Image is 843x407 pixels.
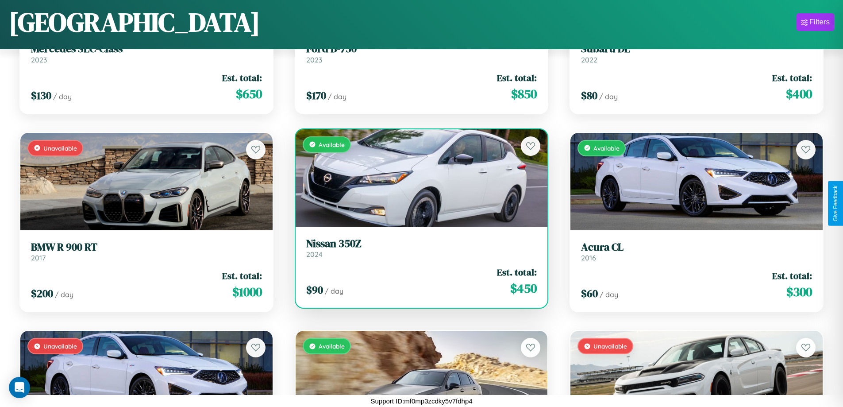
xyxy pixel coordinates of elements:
[599,92,618,101] span: / day
[581,286,598,301] span: $ 60
[581,253,596,262] span: 2016
[581,88,597,103] span: $ 80
[581,55,597,64] span: 2022
[222,71,262,84] span: Est. total:
[328,92,346,101] span: / day
[581,43,812,64] a: Subaru DL2022
[319,342,345,350] span: Available
[31,43,262,55] h3: Mercedes SLC-Class
[370,395,472,407] p: Support ID: mf0mp3zcdky5v7fdhp4
[786,283,812,301] span: $ 300
[581,241,812,254] h3: Acura CL
[581,241,812,263] a: Acura CL2016
[593,144,620,152] span: Available
[581,43,812,55] h3: Subaru DL
[593,342,627,350] span: Unavailable
[306,43,537,64] a: Ford B-7502023
[31,43,262,64] a: Mercedes SLC-Class2023
[497,71,537,84] span: Est. total:
[325,287,343,295] span: / day
[31,241,262,263] a: BMW R 900 RT2017
[600,290,618,299] span: / day
[306,88,326,103] span: $ 170
[809,18,830,27] div: Filters
[43,342,77,350] span: Unavailable
[511,85,537,103] span: $ 850
[9,377,30,398] div: Open Intercom Messenger
[510,279,537,297] span: $ 450
[53,92,72,101] span: / day
[236,85,262,103] span: $ 650
[306,237,537,250] h3: Nissan 350Z
[772,71,812,84] span: Est. total:
[31,55,47,64] span: 2023
[222,269,262,282] span: Est. total:
[319,141,345,148] span: Available
[797,13,834,31] button: Filters
[31,286,53,301] span: $ 200
[43,144,77,152] span: Unavailable
[306,43,537,55] h3: Ford B-750
[306,250,323,259] span: 2024
[31,241,262,254] h3: BMW R 900 RT
[772,269,812,282] span: Est. total:
[497,266,537,279] span: Est. total:
[786,85,812,103] span: $ 400
[306,237,537,259] a: Nissan 350Z2024
[232,283,262,301] span: $ 1000
[31,253,46,262] span: 2017
[31,88,51,103] span: $ 130
[306,283,323,297] span: $ 90
[832,186,839,221] div: Give Feedback
[306,55,322,64] span: 2023
[9,4,260,40] h1: [GEOGRAPHIC_DATA]
[55,290,73,299] span: / day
